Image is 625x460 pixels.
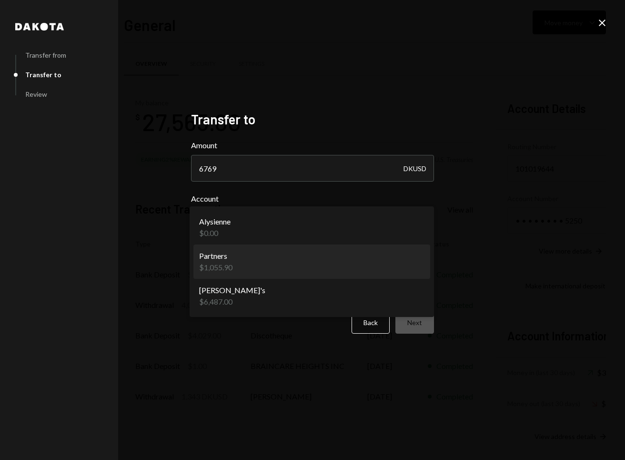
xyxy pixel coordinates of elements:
[403,155,426,182] div: DKUSD
[191,193,434,204] label: Account
[25,71,61,79] div: Transfer to
[191,140,434,151] label: Amount
[199,250,232,262] div: Partners
[199,296,265,307] div: $6,487.00
[191,155,434,182] input: Enter amount
[191,110,434,129] h2: Transfer to
[199,285,265,296] div: [PERSON_NAME]'s
[25,90,47,98] div: Review
[199,262,232,273] div: $1,055.90
[199,227,231,239] div: $0.00
[25,51,66,59] div: Transfer from
[199,216,231,227] div: Alysienne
